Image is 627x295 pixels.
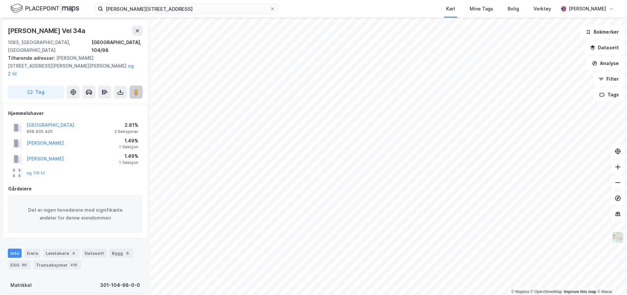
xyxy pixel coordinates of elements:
img: Z [612,231,624,244]
div: 1.49% [119,152,138,160]
div: [PERSON_NAME][STREET_ADDRESS][PERSON_NAME][PERSON_NAME] [8,54,137,78]
button: Analyse [586,57,624,70]
div: Eiere [24,249,41,258]
img: logo.f888ab2527a4732fd821a326f86c7f29.svg [10,3,79,14]
div: Mine Tags [470,5,493,13]
div: Verktøy [533,5,551,13]
div: 1083, [GEOGRAPHIC_DATA], [GEOGRAPHIC_DATA] [8,39,92,54]
div: Matrikkel [10,281,32,289]
div: 301-104-98-0-0 [100,281,140,289]
div: 2 Seksjoner [114,129,138,134]
div: 419 [69,262,78,268]
div: ESG [8,260,31,270]
div: Datasett [82,249,107,258]
a: Mapbox [511,289,529,294]
div: 86 [21,262,28,268]
button: Tag [8,86,64,99]
input: Søk på adresse, matrikkel, gårdeiere, leietakere eller personer [103,4,270,14]
div: 4 [70,250,77,256]
a: Improve this map [564,289,596,294]
button: Tags [594,88,624,101]
div: [PERSON_NAME] [569,5,606,13]
div: Det er ingen hovedeiere med signifikante andeler for denne eiendommen [8,195,142,233]
div: [GEOGRAPHIC_DATA], 104/98 [92,39,143,54]
a: OpenStreetMap [531,289,562,294]
div: 1 Seksjon [119,160,138,165]
div: [PERSON_NAME] Vei 34a [8,25,87,36]
div: Kontrollprogram for chat [594,264,627,295]
div: Transaksjoner [33,260,81,270]
div: Info [8,249,22,258]
div: 958 935 420 [26,129,53,134]
iframe: Chat Widget [594,264,627,295]
span: Tilhørende adresser: [8,55,56,61]
div: Bygg [109,249,133,258]
div: Kart [446,5,455,13]
button: Datasett [584,41,624,54]
div: 2.81% [114,121,138,129]
div: 6 [124,250,131,256]
button: Filter [593,73,624,86]
div: 1 Seksjon [119,144,138,150]
div: Bolig [508,5,519,13]
div: Hjemmelshaver [8,109,142,117]
div: Leietakere [43,249,79,258]
div: Gårdeiere [8,185,142,193]
button: Bokmerker [580,25,624,39]
div: 1.49% [119,137,138,145]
